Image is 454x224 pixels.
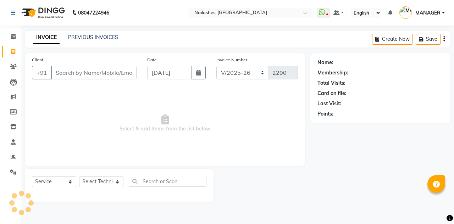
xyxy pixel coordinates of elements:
[68,34,118,40] a: PREVIOUS INVOICES
[317,59,333,66] div: Name:
[372,34,413,45] button: Create New
[32,57,43,63] label: Client
[415,9,441,17] span: MANAGER
[18,3,67,23] img: logo
[399,6,412,19] img: MANAGER
[147,57,157,63] label: Date
[317,79,345,87] div: Total Visits:
[78,3,109,23] b: 08047224946
[317,90,347,97] div: Card on file:
[216,57,247,63] label: Invoice Number
[317,100,341,107] div: Last Visit:
[317,110,333,118] div: Points:
[317,69,348,77] div: Membership:
[129,176,206,187] input: Search or Scan
[32,88,298,159] span: Select & add items from the list below
[416,34,441,45] button: Save
[51,66,137,79] input: Search by Name/Mobile/Email/Code
[424,196,447,217] iframe: chat widget
[32,66,52,79] button: +91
